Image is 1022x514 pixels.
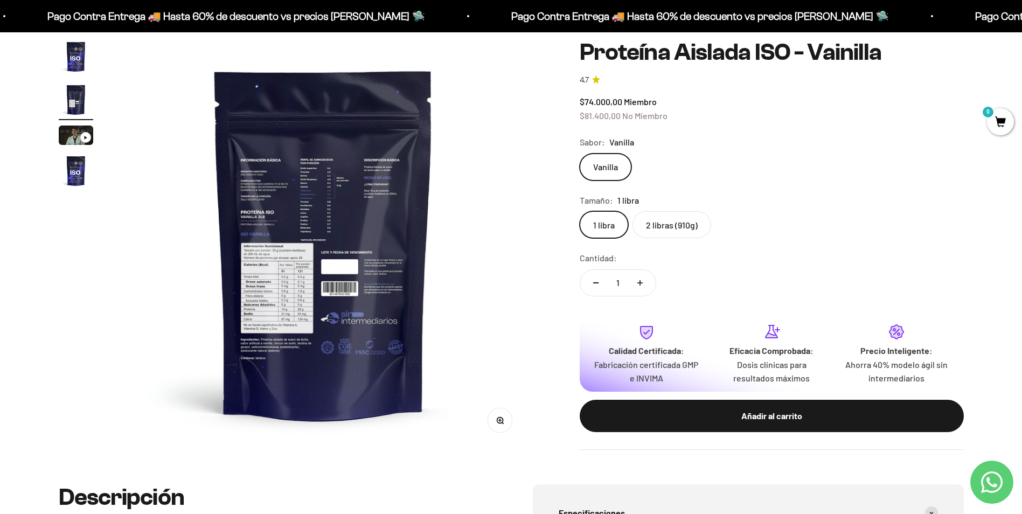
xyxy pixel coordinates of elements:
span: No Miembro [622,110,668,121]
img: Proteína Aislada ISO - Vainilla [119,39,528,448]
span: 4.7 [580,74,589,86]
div: Un mensaje de garantía de satisfacción visible. [13,105,223,123]
span: Vanilla [609,135,634,149]
button: Aumentar cantidad [624,270,656,296]
span: Miembro [624,96,657,107]
h2: Descripción [59,484,490,510]
div: Un aval de expertos o estudios clínicos en la página. [13,51,223,80]
button: Ir al artículo 1 [59,39,93,77]
button: Ir al artículo 4 [59,154,93,191]
h1: Proteína Aislada ISO - Vainilla [580,39,964,65]
span: $74.000,00 [580,96,622,107]
strong: Eficacia Comprobada: [729,345,814,356]
p: Fabricación certificada GMP e INVIMA [593,358,700,385]
img: Proteína Aislada ISO - Vainilla [59,39,93,74]
p: Ahorra 40% modelo ágil sin intermediarios [843,358,950,385]
p: Pago Contra Entrega 🚚 Hasta 60% de descuento vs precios [PERSON_NAME] 🛸 [40,8,418,25]
img: Proteína Aislada ISO - Vainilla [59,154,93,188]
a: 4.74.7 de 5.0 estrellas [580,74,964,86]
button: Ir al artículo 3 [59,126,93,148]
span: 1 libra [617,193,639,207]
button: Enviar [175,161,223,179]
p: Pago Contra Entrega 🚚 Hasta 60% de descuento vs precios [PERSON_NAME] 🛸 [504,8,881,25]
button: Ir al artículo 2 [59,82,93,120]
label: Cantidad: [580,251,617,265]
div: La confirmación de la pureza de los ingredientes. [13,126,223,155]
div: Más detalles sobre la fecha exacta de entrega. [13,83,223,102]
span: $81.400,00 [580,110,621,121]
strong: Precio Inteligente: [860,345,933,356]
button: Añadir al carrito [580,400,964,432]
p: Dosis clínicas para resultados máximos [718,358,825,385]
legend: Tamaño: [580,193,613,207]
a: 0 [987,117,1014,129]
p: ¿Qué te daría la seguridad final para añadir este producto a tu carrito? [13,17,223,42]
mark: 0 [982,106,995,119]
span: Enviar [176,161,222,179]
strong: Calidad Certificada: [609,345,684,356]
button: Reducir cantidad [580,270,611,296]
img: Proteína Aislada ISO - Vainilla [59,82,93,117]
legend: Sabor: [580,135,605,149]
div: Añadir al carrito [601,409,942,423]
